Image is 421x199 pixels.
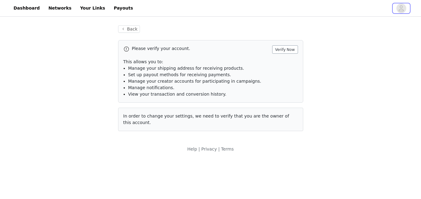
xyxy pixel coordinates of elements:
span: View your transaction and conversion history. [128,92,226,97]
a: Help [187,147,197,151]
a: Privacy [201,147,217,151]
p: This allows you to: [123,59,298,65]
button: Verify Now [272,45,298,54]
a: Networks [45,1,75,15]
span: Manage notifications. [128,85,175,90]
span: | [198,147,200,151]
span: Set up payout methods for receiving payments. [128,72,231,77]
span: Manage your creator accounts for participating in campaigns. [128,79,261,84]
p: Please verify your account. [132,45,270,52]
button: Back [118,25,140,33]
a: Terms [221,147,234,151]
span: In order to change your settings, we need to verify that you are the owner of this account. [123,114,289,125]
a: Dashboard [10,1,43,15]
span: | [218,147,220,151]
a: Payouts [110,1,137,15]
a: Your Links [76,1,109,15]
div: avatar [398,3,404,13]
span: Manage your shipping address for receiving products. [128,66,244,71]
